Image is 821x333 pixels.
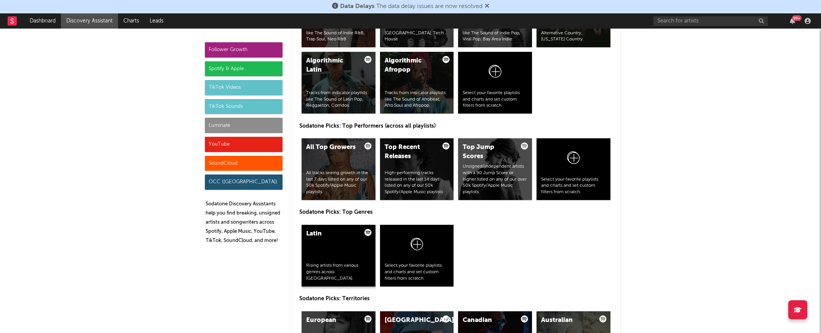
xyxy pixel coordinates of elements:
[340,3,374,10] span: Data Delays
[302,52,375,114] a: Algorithmic LatinTracks from indicator playlists like The Sound of Latin Pop, Reggaeton, Corridos.
[306,56,358,75] div: Algorithmic Latin
[380,225,454,287] a: Select your favorite playlists and charts and set custom filters from scratch.
[205,156,283,171] div: SoundCloud
[118,13,144,29] a: Charts
[205,42,283,58] div: Follower Growth
[380,52,454,114] a: Algorithmic AfropopTracks from indicator playlists like The Sound of Afrobeat, Afro Soul and Afro...
[541,176,606,195] div: Select your favorite playlists and charts and set custom filters from scratch.
[144,13,169,29] a: Leads
[205,137,283,152] div: YouTube
[306,24,371,43] div: Tracks from indicator playlists like The Sound of Indie R&B, Trap Soul, Neo R&B
[537,138,610,200] a: Select your favorite playlists and charts and set custom filters from scratch.
[302,138,375,200] a: All Top GrowersAll tracks seeing growth in the last 7 days listed on any of our 50k Spotify/Apple...
[340,3,482,10] span: : The data delay issues are now resolved
[463,24,527,43] div: Tracks from indicator playlists like The Sound of Indie Pop, Viral Pop, Bay Area Indie
[385,90,449,109] div: Tracks from indicator playlists like The Sound of Afrobeat, Afro Soul and Afropop.
[206,200,283,245] p: Sodatone Discovery Assistants help you find breaking, unsigned artists and songwriters across Spo...
[463,143,514,161] div: Top Jump Scores
[306,316,358,325] div: European
[205,175,283,190] div: OCC ([GEOGRAPHIC_DATA])
[385,170,449,195] div: High-performing tracks released in the last 14 days listed on any of our 50k Spotify/Apple Music ...
[541,316,593,325] div: Australian
[306,229,358,239] div: Latin
[463,90,527,109] div: Select your favorite playlists and charts and set custom filters from scratch.
[385,56,436,75] div: Algorithmic Afropop
[205,61,283,77] div: Spotify & Apple
[306,263,371,282] div: Rising artists from various genres across [GEOGRAPHIC_DATA].
[385,316,436,325] div: [GEOGRAPHIC_DATA]
[790,18,795,24] button: 99+
[385,263,449,282] div: Select your favorite playlists and charts and set custom filters from scratch.
[205,80,283,95] div: TikTok Videos
[792,15,802,21] div: 99 +
[541,17,606,43] div: Tracks from indicator playlists like The Sound of Country, Alternative Country, [US_STATE] Country.
[299,122,613,131] p: Sodatone Picks: Top Performers (across all playlists)
[306,170,371,195] div: All tracks seeing growth in the last 7 days listed on any of our 50k Spotify/Apple Music playlists.
[653,16,768,26] input: Search for artists
[299,294,613,303] p: Sodatone Picks: Territories
[24,13,61,29] a: Dashboard
[306,143,358,152] div: All Top Growers
[485,3,489,10] span: Dismiss
[205,99,283,114] div: TikTok Sounds
[302,225,375,287] a: LatinRising artists from various genres across [GEOGRAPHIC_DATA].
[306,90,371,109] div: Tracks from indicator playlists like The Sound of Latin Pop, Reggaeton, Corridos.
[380,138,454,200] a: Top Recent ReleasesHigh-performing tracks released in the last 14 days listed on any of our 50k S...
[385,143,436,161] div: Top Recent Releases
[463,163,527,195] div: Unsigned/independent artists with a 90 Jump Score or higher listed on any of our over 50k Spotify...
[458,52,532,114] a: Select your favorite playlists and charts and set custom filters from scratch.
[205,118,283,133] div: Luminate
[299,208,613,217] p: Sodatone Picks: Top Genres
[458,138,532,200] a: Top Jump ScoresUnsigned/independent artists with a 90 Jump Score or higher listed on any of our o...
[61,13,118,29] a: Discovery Assistant
[463,316,514,325] div: Canadian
